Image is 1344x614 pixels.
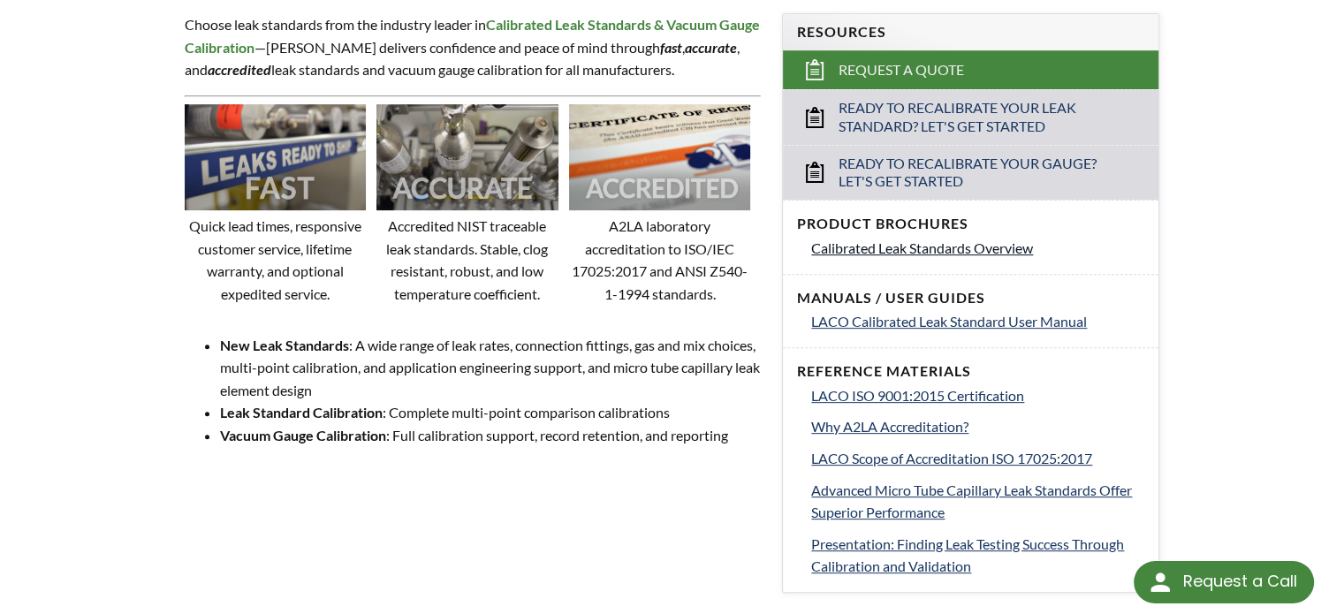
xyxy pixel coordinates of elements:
[839,155,1105,192] span: Ready to Recalibrate Your Gauge? Let's Get Started
[811,447,1144,470] a: LACO Scope of Accreditation ISO 17025:2017
[185,104,367,210] img: Image showing the word FAST overlaid on it
[569,215,751,305] p: A2LA laboratory accreditation to ISO/IEC 17025:2017 and ANSI Z540-1-1994 standards.
[185,13,762,81] p: Choose leak standards from the industry leader in —[PERSON_NAME] delivers confidence and peace of...
[811,384,1144,407] a: LACO ISO 9001:2015 Certification
[783,145,1158,201] a: Ready to Recalibrate Your Gauge? Let's Get Started
[185,215,367,305] p: Quick lead times, responsive customer service, lifetime warranty, and optional expedited service.
[783,89,1158,145] a: Ready to Recalibrate Your Leak Standard? Let's Get Started
[797,289,1144,307] h4: Manuals / User Guides
[569,104,751,210] img: Image showing the word ACCREDITED overlaid on it
[376,104,558,210] img: Image showing the word ACCURATE overlaid on it
[783,50,1158,89] a: Request a Quote
[797,362,1144,381] h4: Reference Materials
[220,337,349,353] strong: New Leak Standards
[811,415,1144,438] a: Why A2LA Accreditation?
[1182,561,1296,602] div: Request a Call
[811,310,1144,333] a: LACO Calibrated Leak Standard User Manual
[208,61,271,78] em: accredited
[839,61,964,80] span: Request a Quote
[811,481,1132,521] span: Advanced Micro Tube Capillary Leak Standards Offer Superior Performance
[1134,561,1314,603] div: Request a Call
[811,479,1144,524] a: Advanced Micro Tube Capillary Leak Standards Offer Superior Performance
[220,401,762,424] li: : Complete multi-point comparison calibrations
[220,404,383,421] strong: Leak Standard Calibration
[811,237,1144,260] a: Calibrated Leak Standards Overview
[660,39,682,56] em: fast
[376,215,558,305] p: Accredited NIST traceable leak standards. Stable, clog resistant, robust, and low temperature coe...
[811,313,1087,330] span: LACO Calibrated Leak Standard User Manual
[811,450,1092,466] span: LACO Scope of Accreditation ISO 17025:2017
[811,533,1144,578] a: Presentation: Finding Leak Testing Success Through Calibration and Validation
[185,16,760,56] strong: Calibrated Leak Standards & Vacuum Gauge Calibration
[811,418,968,435] span: Why A2LA Accreditation?
[220,334,762,402] li: : A wide range of leak rates, connection fittings, gas and mix choices, multi-point calibration, ...
[797,23,1144,42] h4: Resources
[220,424,762,447] li: : Full calibration support, record retention, and reporting
[685,39,737,56] strong: accurate
[811,387,1024,404] span: LACO ISO 9001:2015 Certification
[797,215,1144,233] h4: Product Brochures
[811,535,1124,575] span: Presentation: Finding Leak Testing Success Through Calibration and Validation
[1146,568,1174,596] img: round button
[839,99,1105,136] span: Ready to Recalibrate Your Leak Standard? Let's Get Started
[811,239,1033,256] span: Calibrated Leak Standards Overview
[220,427,386,443] strong: Vacuum Gauge Calibration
